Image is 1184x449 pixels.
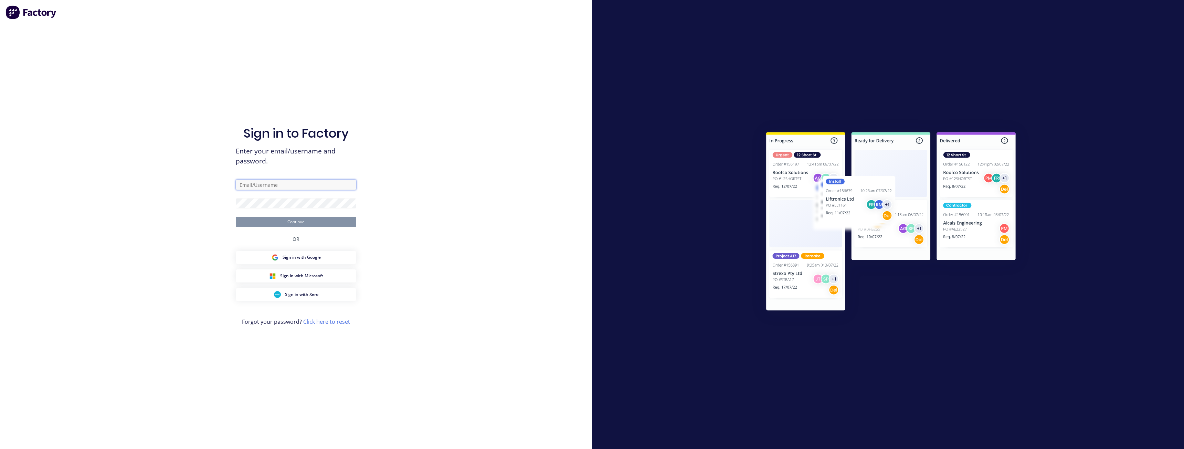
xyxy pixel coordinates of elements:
img: Sign in [751,118,1031,327]
h1: Sign in to Factory [243,126,349,141]
span: Forgot your password? [242,318,350,326]
span: Sign in with Xero [285,291,318,298]
div: OR [293,227,299,251]
button: Continue [236,217,356,227]
span: Sign in with Microsoft [280,273,323,279]
img: Factory [6,6,57,19]
img: Microsoft Sign in [269,272,276,279]
input: Email/Username [236,180,356,190]
button: Google Sign inSign in with Google [236,251,356,264]
span: Enter your email/username and password. [236,146,356,166]
img: Xero Sign in [274,291,281,298]
button: Xero Sign inSign in with Xero [236,288,356,301]
button: Microsoft Sign inSign in with Microsoft [236,269,356,282]
span: Sign in with Google [283,254,321,260]
img: Google Sign in [272,254,278,261]
a: Click here to reset [303,318,350,325]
